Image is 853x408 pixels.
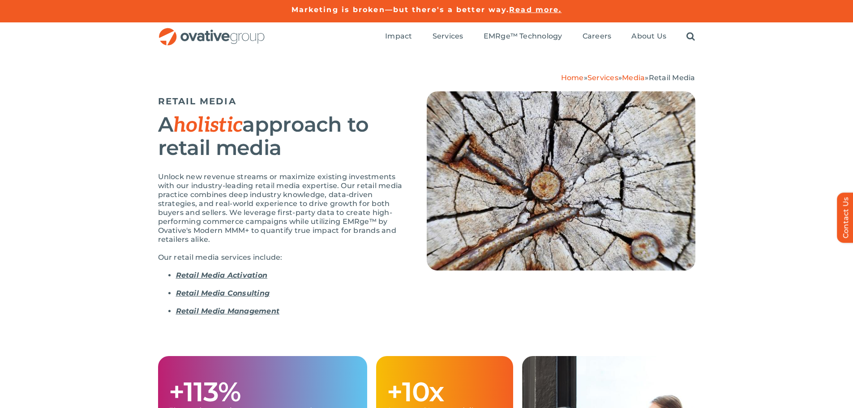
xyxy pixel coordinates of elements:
[169,378,357,406] h1: +113%
[385,32,412,41] span: Impact
[649,73,695,82] span: Retail Media
[561,73,584,82] a: Home
[427,91,695,271] img: G45A6429
[387,378,502,406] h1: +10x
[484,32,562,41] span: EMRge™ Technology
[583,32,612,42] a: Careers
[583,32,612,41] span: Careers
[158,113,404,159] h2: A approach to retail media
[631,32,666,41] span: About Us
[158,27,266,35] a: OG_Full_horizontal_RGB
[176,289,270,297] a: Retail Media Consulting
[433,32,463,42] a: Services
[484,32,562,42] a: EMRge™ Technology
[158,96,404,107] h5: RETAIL MEDIA
[158,253,404,262] p: Our retail media services include:
[158,172,404,244] p: Unlock new revenue streams or maximize existing investments with our industry-leading retail medi...
[433,32,463,41] span: Services
[173,113,242,138] em: holistic
[631,32,666,42] a: About Us
[385,22,695,51] nav: Menu
[686,32,695,42] a: Search
[291,5,510,14] a: Marketing is broken—but there's a better way.
[587,73,618,82] a: Services
[176,307,280,315] a: Retail Media Management
[509,5,562,14] a: Read more.
[385,32,412,42] a: Impact
[622,73,645,82] a: Media
[561,73,695,82] span: » » »
[176,271,268,279] a: Retail Media Activation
